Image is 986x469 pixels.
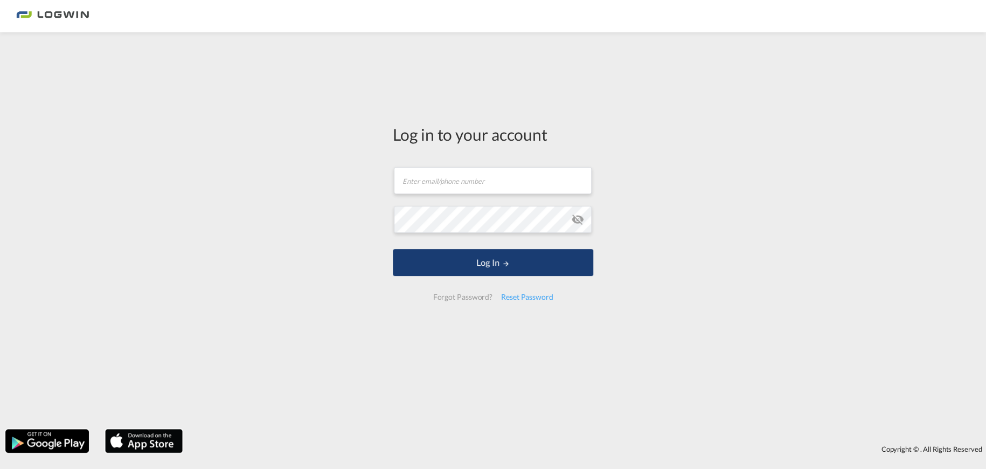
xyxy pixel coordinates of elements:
input: Enter email/phone number [394,167,592,194]
button: LOGIN [393,249,593,276]
div: Log in to your account [393,123,593,146]
div: Forgot Password? [428,287,496,307]
img: apple.png [104,428,184,454]
img: 2761ae10d95411efa20a1f5e0282d2d7.png [16,4,89,29]
div: Reset Password [497,287,558,307]
div: Copyright © . All Rights Reserved [188,440,986,458]
img: google.png [4,428,90,454]
md-icon: icon-eye-off [571,213,584,226]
